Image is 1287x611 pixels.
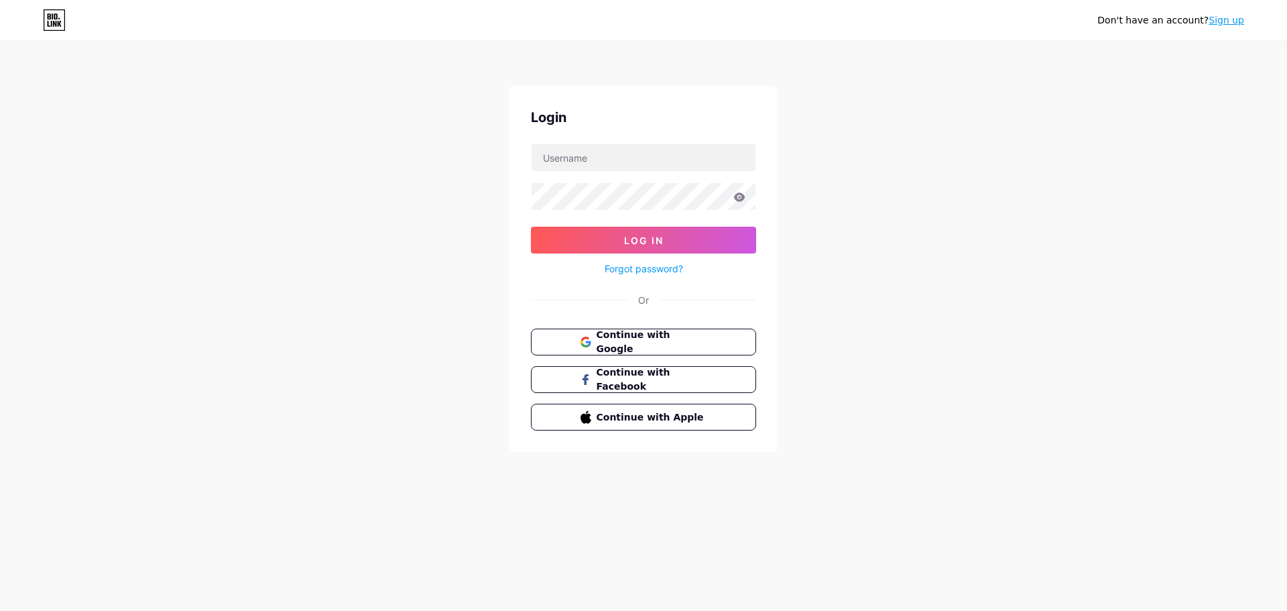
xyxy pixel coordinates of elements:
[1097,13,1244,27] div: Don't have an account?
[638,293,649,307] div: Or
[597,366,707,394] span: Continue with Facebook
[531,366,756,393] button: Continue with Facebook
[597,328,707,356] span: Continue with Google
[597,410,707,425] span: Continue with Apple
[532,144,755,171] input: Username
[531,107,756,127] div: Login
[605,262,683,276] a: Forgot password?
[531,404,756,431] button: Continue with Apple
[531,227,756,254] button: Log In
[624,235,664,246] span: Log In
[1209,15,1244,25] a: Sign up
[531,329,756,355] button: Continue with Google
